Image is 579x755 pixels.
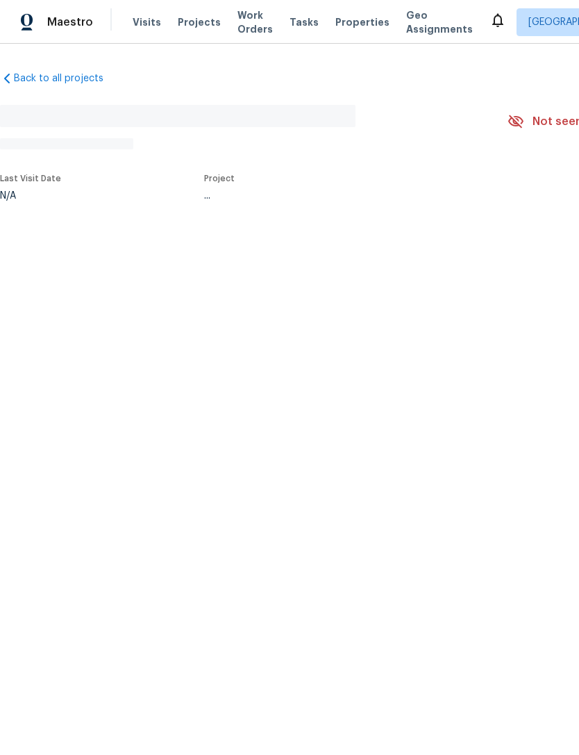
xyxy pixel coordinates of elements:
[47,15,93,29] span: Maestro
[204,191,471,201] div: ...
[406,8,473,36] span: Geo Assignments
[133,15,161,29] span: Visits
[289,17,319,27] span: Tasks
[178,15,221,29] span: Projects
[237,8,273,36] span: Work Orders
[335,15,389,29] span: Properties
[204,174,235,183] span: Project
